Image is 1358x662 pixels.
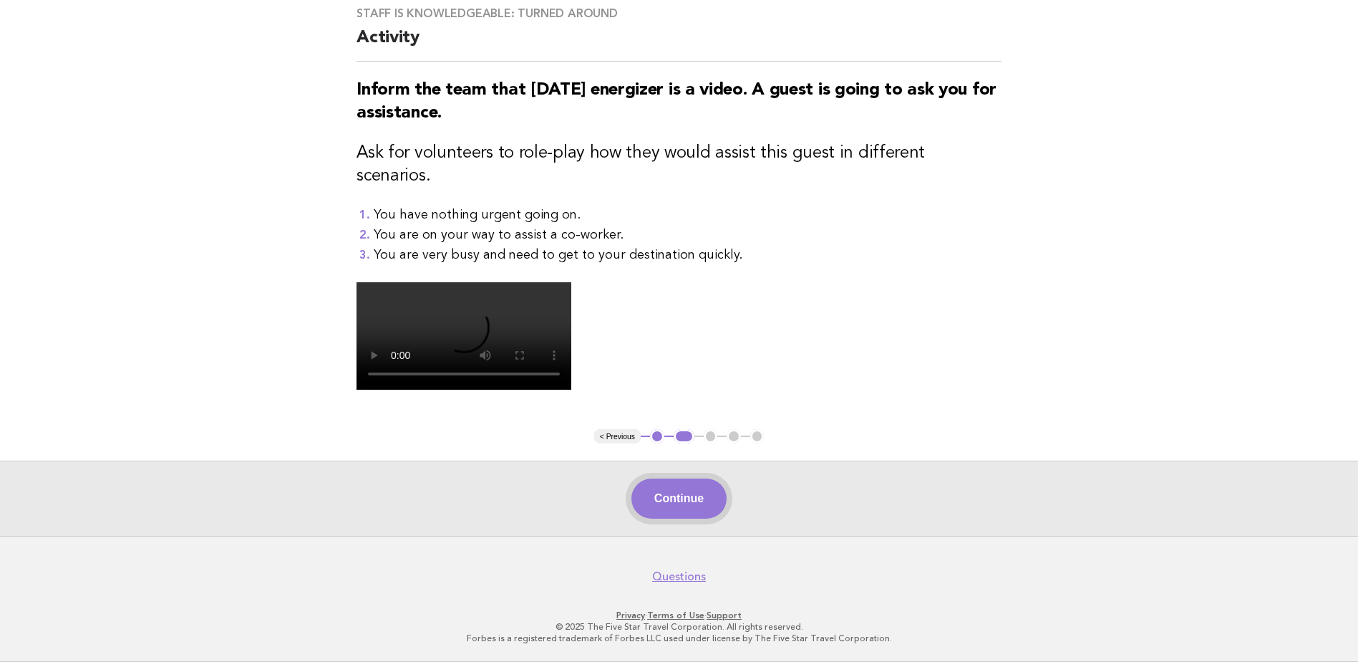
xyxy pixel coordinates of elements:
li: You have nothing urgent going on. [374,205,1001,225]
a: Privacy [616,610,645,620]
a: Support [707,610,742,620]
li: You are very busy and need to get to your destination quickly. [374,245,1001,265]
p: © 2025 The Five Star Travel Corporation. All rights reserved. [241,621,1117,633]
button: 2 [674,429,694,443]
p: Forbes is a registered trademark of Forbes LLC used under license by The Five Star Travel Corpora... [241,633,1117,644]
li: You are on your way to assist a co-worker. [374,225,1001,245]
p: · · [241,610,1117,621]
button: Continue [631,479,727,519]
h2: Activity [357,27,1001,62]
strong: Inform the team that [DATE] energizer is a video. A guest is going to ask you for assistance. [357,82,996,122]
a: Questions [652,570,706,584]
h3: Staff is knowledgeable: Turned around [357,6,1001,21]
h3: Ask for volunteers to role-play how they would assist this guest in different scenarios. [357,142,1001,188]
button: < Previous [594,429,641,443]
a: Terms of Use [647,610,704,620]
button: 1 [650,429,664,443]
